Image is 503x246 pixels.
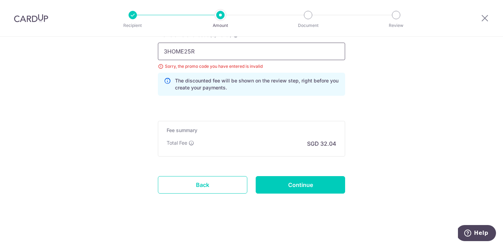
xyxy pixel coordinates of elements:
[256,176,345,194] input: Continue
[195,22,246,29] p: Amount
[282,22,334,29] p: Document
[458,225,496,243] iframe: Opens a widget where you can find more information
[307,139,336,148] p: SGD 32.04
[370,22,422,29] p: Review
[107,22,159,29] p: Recipient
[167,139,187,146] p: Total Fee
[14,14,48,22] img: CardUp
[175,77,339,91] p: The discounted fee will be shown on the review step, right before you create your payments.
[158,63,345,70] div: Sorry, the promo code you have entered is invalid
[158,176,247,194] a: Back
[167,127,336,134] h5: Fee summary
